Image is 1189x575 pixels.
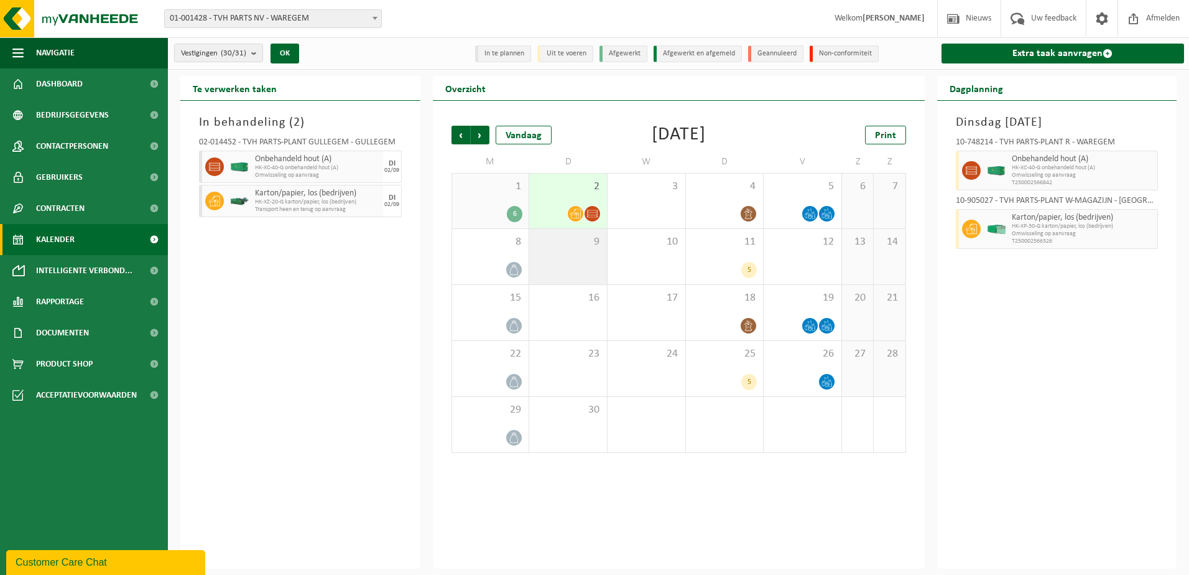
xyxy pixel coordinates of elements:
div: 02-014452 - TVH PARTS-PLANT GULLEGEM - GULLEGEM [199,138,402,151]
span: T250002566326 [1012,238,1155,245]
span: Contracten [36,193,85,224]
span: Karton/papier, los (bedrijven) [1012,213,1155,223]
span: Omwisseling op aanvraag [1012,172,1155,179]
span: 29 [458,403,523,417]
span: 2 [535,180,601,194]
span: 14 [880,235,899,249]
span: T250002566842 [1012,179,1155,187]
h3: In behandeling ( ) [199,113,402,132]
span: 12 [770,235,835,249]
a: Print [865,126,906,144]
span: 10 [614,235,679,249]
span: Documenten [36,317,89,348]
span: 2 [294,116,300,129]
h3: Dinsdag [DATE] [956,113,1159,132]
td: D [686,151,764,173]
span: 11 [692,235,757,249]
div: DI [389,194,396,202]
span: 9 [535,235,601,249]
span: 8 [458,235,523,249]
span: Product Shop [36,348,93,380]
td: W [608,151,686,173]
div: Vandaag [496,126,552,144]
span: 17 [614,291,679,305]
li: Geannuleerd [748,45,803,62]
span: 27 [848,347,867,361]
div: 10-905027 - TVH PARTS-PLANT W-MAGAZIJN - [GEOGRAPHIC_DATA] [956,197,1159,209]
span: 6 [848,180,867,194]
span: Onbehandeld hout (A) [255,154,380,164]
count: (30/31) [221,49,246,57]
div: 6 [507,206,522,222]
h2: Te verwerken taken [180,76,289,100]
span: Rapportage [36,286,84,317]
strong: [PERSON_NAME] [863,14,925,23]
span: 15 [458,291,523,305]
div: 5 [741,374,757,390]
td: V [764,151,842,173]
span: 01-001428 - TVH PARTS NV - WAREGEM [165,10,381,27]
img: HK-XP-30-GN-00 [987,225,1006,234]
span: HK-XZ-20-G karton/papier, los (bedrijven) [255,199,380,206]
span: Omwisseling op aanvraag [255,172,380,179]
div: DI [389,160,396,167]
span: Vestigingen [181,44,246,63]
span: Omwisseling op aanvraag [1012,230,1155,238]
h2: Dagplanning [937,76,1016,100]
span: Transport heen en terug op aanvraag [255,206,380,213]
span: HK-XP-30-G karton/papier, los (bedrijven) [1012,223,1155,230]
div: [DATE] [652,126,706,144]
span: 01-001428 - TVH PARTS NV - WAREGEM [164,9,382,28]
span: Onbehandeld hout (A) [1012,154,1155,164]
span: Bedrijfsgegevens [36,100,109,131]
span: Acceptatievoorwaarden [36,380,137,411]
li: Non-conformiteit [810,45,879,62]
td: Z [842,151,874,173]
div: 02/09 [384,202,399,208]
iframe: chat widget [6,548,208,575]
span: 18 [692,291,757,305]
span: Kalender [36,224,75,255]
div: 5 [741,262,757,278]
a: Extra taak aanvragen [941,44,1185,63]
span: Navigatie [36,37,75,68]
li: Afgewerkt [599,45,647,62]
span: Print [875,131,896,141]
span: 23 [535,347,601,361]
span: 13 [848,235,867,249]
span: Volgende [471,126,489,144]
img: HK-XC-40-GN-00 [230,162,249,172]
span: 7 [880,180,899,194]
span: Karton/papier, los (bedrijven) [255,189,380,199]
div: 10-748214 - TVH PARTS-PLANT R - WAREGEM [956,138,1159,151]
td: Z [874,151,905,173]
span: 22 [458,347,523,361]
span: HK-XC-40-G onbehandeld hout (A) [255,164,380,172]
li: Afgewerkt en afgemeld [654,45,742,62]
span: 24 [614,347,679,361]
span: 19 [770,291,835,305]
button: Vestigingen(30/31) [174,44,263,62]
div: 02/09 [384,167,399,174]
img: HK-XC-40-GN-00 [987,166,1006,175]
span: 5 [770,180,835,194]
span: 26 [770,347,835,361]
span: 4 [692,180,757,194]
span: 20 [848,291,867,305]
span: HK-XC-40-G onbehandeld hout (A) [1012,164,1155,172]
span: 1 [458,180,523,194]
span: Dashboard [36,68,83,100]
span: Intelligente verbond... [36,255,132,286]
td: M [451,151,530,173]
span: 30 [535,403,601,417]
span: 28 [880,347,899,361]
img: HK-XZ-20-GN-03 [230,197,249,206]
button: OK [271,44,299,63]
span: Gebruikers [36,162,83,193]
span: Contactpersonen [36,131,108,162]
li: In te plannen [475,45,531,62]
td: D [529,151,608,173]
span: 3 [614,180,679,194]
li: Uit te voeren [537,45,593,62]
